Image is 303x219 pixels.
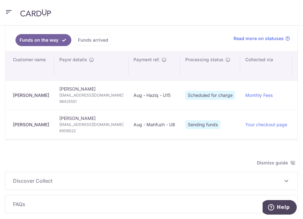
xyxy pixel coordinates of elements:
[180,51,240,80] th: Processing status
[59,56,87,63] span: Payor details
[263,200,297,216] iframe: Opens a widget where you can find more information
[13,177,282,185] span: Discover Collect
[59,121,123,128] span: [EMAIL_ADDRESS][DOMAIN_NAME]
[14,4,27,10] span: Help
[54,80,128,110] td: [PERSON_NAME]
[13,200,282,208] span: FAQs
[20,9,51,17] img: CardUp
[74,34,112,46] a: Funds arrived
[13,92,49,98] div: [PERSON_NAME]
[185,120,220,129] span: Sending funds
[128,51,180,80] th: Payment ref.
[234,35,290,42] a: Read more on statuses
[240,51,292,80] th: Collected via
[185,91,235,100] span: Scheduled for charge
[257,159,295,167] span: Dismiss guide
[59,128,123,134] span: 81616522
[54,51,128,80] th: Payor details
[185,56,223,63] span: Processing status
[5,51,54,80] th: Customer name
[13,177,290,185] p: Discover Collect
[59,92,123,98] span: [EMAIL_ADDRESS][DOMAIN_NAME]
[134,56,160,63] span: Payment ref.
[245,122,287,127] a: Your checkout page
[15,34,71,46] a: Funds on the way
[13,121,49,128] div: [PERSON_NAME]
[59,98,123,105] span: 98425551
[13,200,290,208] p: FAQs
[245,92,273,98] a: Monthly Fees
[128,80,180,110] td: Aug - Haziq - U15
[234,35,284,42] span: Read more on statuses
[54,110,128,139] td: [PERSON_NAME]
[128,110,180,139] td: Aug - Mahfuzh - U8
